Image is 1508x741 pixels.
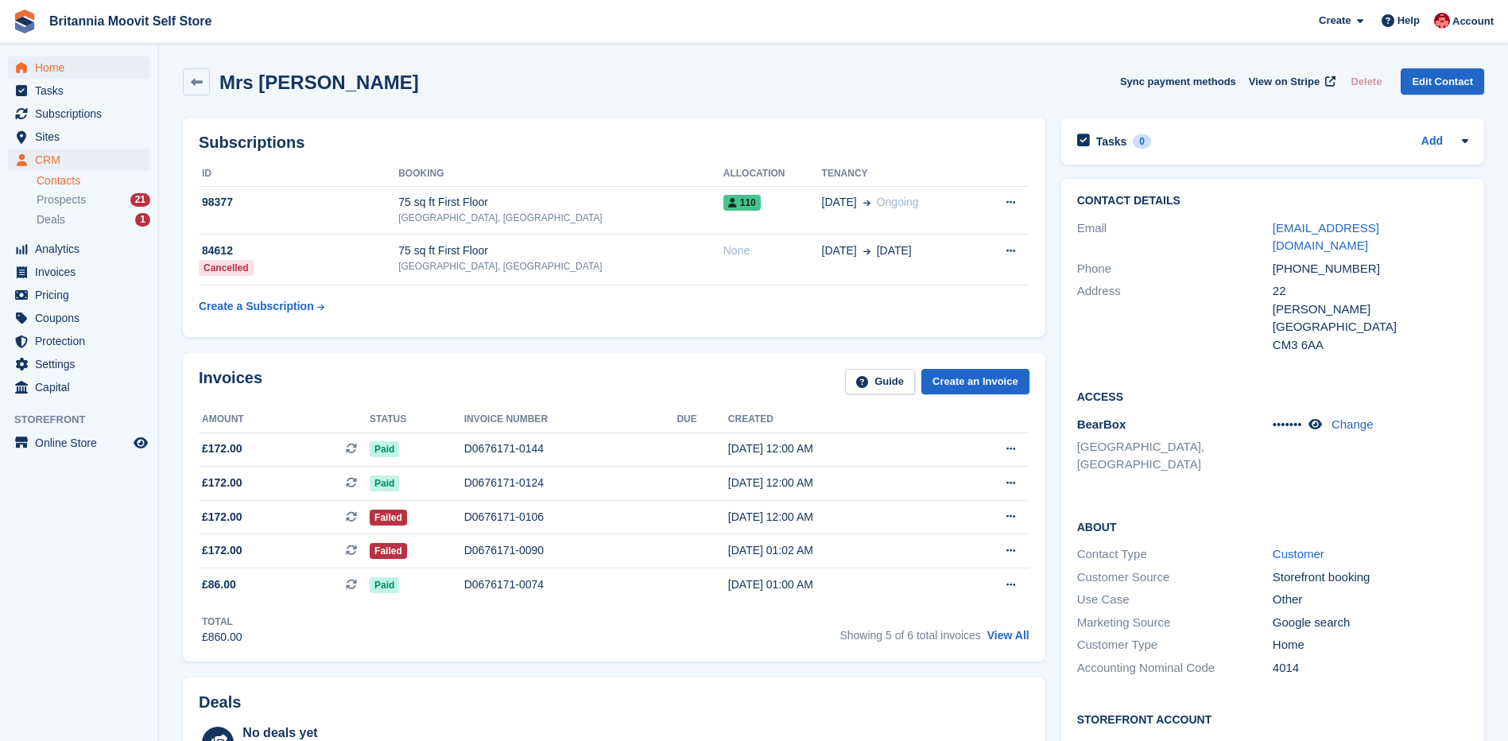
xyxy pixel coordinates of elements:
[728,576,944,593] div: [DATE] 01:00 AM
[464,576,677,593] div: D0676171-0074
[8,238,150,260] a: menu
[877,242,912,259] span: [DATE]
[199,242,398,259] div: 84612
[8,261,150,283] a: menu
[199,693,241,712] h2: Deals
[1077,282,1273,354] div: Address
[822,242,857,259] span: [DATE]
[1273,614,1468,632] div: Google search
[1096,134,1127,149] h2: Tasks
[1133,134,1151,149] div: 0
[202,475,242,491] span: £172.00
[35,307,130,329] span: Coupons
[728,542,944,559] div: [DATE] 01:02 AM
[1273,417,1302,431] span: •••••••
[1077,260,1273,278] div: Phone
[1273,221,1379,253] a: [EMAIL_ADDRESS][DOMAIN_NAME]
[464,440,677,457] div: D0676171-0144
[199,194,398,211] div: 98377
[845,369,915,395] a: Guide
[37,211,150,228] a: Deals 1
[1401,68,1484,95] a: Edit Contact
[14,412,158,428] span: Storefront
[35,261,130,283] span: Invoices
[199,369,262,395] h2: Invoices
[1332,417,1374,431] a: Change
[37,192,86,208] span: Prospects
[35,238,130,260] span: Analytics
[202,615,242,629] div: Total
[35,126,130,148] span: Sites
[822,161,976,187] th: Tenancy
[370,407,464,433] th: Status
[1120,68,1236,95] button: Sync payment methods
[37,192,150,208] a: Prospects 21
[8,80,150,102] a: menu
[398,194,723,211] div: 75 sq ft First Floor
[8,376,150,398] a: menu
[822,194,857,211] span: [DATE]
[1242,68,1339,95] a: View on Stripe
[35,56,130,79] span: Home
[877,196,919,208] span: Ongoing
[35,149,130,171] span: CRM
[131,433,150,452] a: Preview store
[370,510,407,526] span: Failed
[35,353,130,375] span: Settings
[728,509,944,526] div: [DATE] 12:00 AM
[1452,14,1494,29] span: Account
[398,242,723,259] div: 75 sq ft First Floor
[35,376,130,398] span: Capital
[921,369,1029,395] a: Create an Invoice
[398,161,723,187] th: Booking
[839,629,980,642] span: Showing 5 of 6 total invoices
[1273,260,1468,278] div: [PHONE_NUMBER]
[8,149,150,171] a: menu
[43,8,218,34] a: Britannia Moovit Self Store
[723,242,822,259] div: None
[1077,545,1273,564] div: Contact Type
[8,432,150,454] a: menu
[199,161,398,187] th: ID
[676,407,727,433] th: Due
[199,134,1029,152] h2: Subscriptions
[1273,568,1468,587] div: Storefront booking
[8,103,150,125] a: menu
[370,475,399,491] span: Paid
[202,440,242,457] span: £172.00
[35,80,130,102] span: Tasks
[464,509,677,526] div: D0676171-0106
[1077,711,1468,727] h2: Storefront Account
[202,576,236,593] span: £86.00
[1273,336,1468,355] div: CM3 6AA
[8,307,150,329] a: menu
[135,213,150,227] div: 1
[723,161,822,187] th: Allocation
[8,330,150,352] a: menu
[1077,219,1273,255] div: Email
[370,543,407,559] span: Failed
[35,284,130,306] span: Pricing
[130,193,150,207] div: 21
[1077,388,1468,404] h2: Access
[1273,591,1468,609] div: Other
[398,259,723,274] div: [GEOGRAPHIC_DATA], [GEOGRAPHIC_DATA]
[202,542,242,559] span: £172.00
[8,126,150,148] a: menu
[8,284,150,306] a: menu
[370,577,399,593] span: Paid
[1249,74,1320,90] span: View on Stripe
[199,407,370,433] th: Amount
[8,353,150,375] a: menu
[1077,636,1273,654] div: Customer Type
[1077,417,1126,431] span: BearBox
[728,407,944,433] th: Created
[37,212,65,227] span: Deals
[1344,68,1388,95] button: Delete
[1077,518,1468,534] h2: About
[1273,282,1468,301] div: 22
[37,173,150,188] a: Contacts
[199,298,314,315] div: Create a Subscription
[1421,133,1443,151] a: Add
[1273,659,1468,677] div: 4014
